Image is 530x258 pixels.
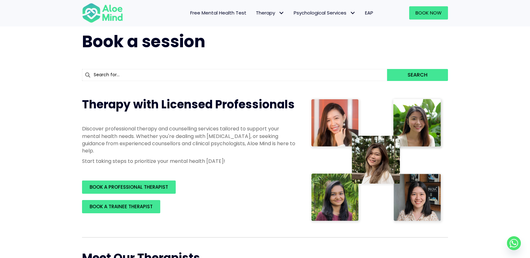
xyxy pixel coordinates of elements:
p: Start taking steps to prioritize your mental health [DATE]! [82,158,297,165]
a: Whatsapp [507,236,521,250]
a: BOOK A PROFESSIONAL THERAPIST [82,181,176,194]
span: Free Mental Health Test [190,9,246,16]
span: BOOK A TRAINEE THERAPIST [90,203,153,210]
a: TherapyTherapy: submenu [251,6,289,20]
span: Therapy [256,9,284,16]
img: Therapist collage [309,97,444,225]
nav: Menu [131,6,378,20]
span: Psychological Services: submenu [348,9,357,18]
span: Therapy: submenu [277,9,286,18]
img: Aloe mind Logo [82,3,123,23]
a: EAP [360,6,378,20]
span: Therapy with Licensed Professionals [82,96,295,112]
p: Discover professional therapy and counselling services tailored to support your mental health nee... [82,125,297,154]
span: EAP [365,9,373,16]
a: Free Mental Health Test [185,6,251,20]
span: Book a session [82,30,205,53]
a: Psychological ServicesPsychological Services: submenu [289,6,360,20]
a: BOOK A TRAINEE THERAPIST [82,200,160,213]
span: BOOK A PROFESSIONAL THERAPIST [90,184,168,190]
span: Psychological Services [294,9,356,16]
span: Book Now [415,9,442,16]
button: Search [387,69,448,81]
input: Search for... [82,69,387,81]
a: Book Now [409,6,448,20]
